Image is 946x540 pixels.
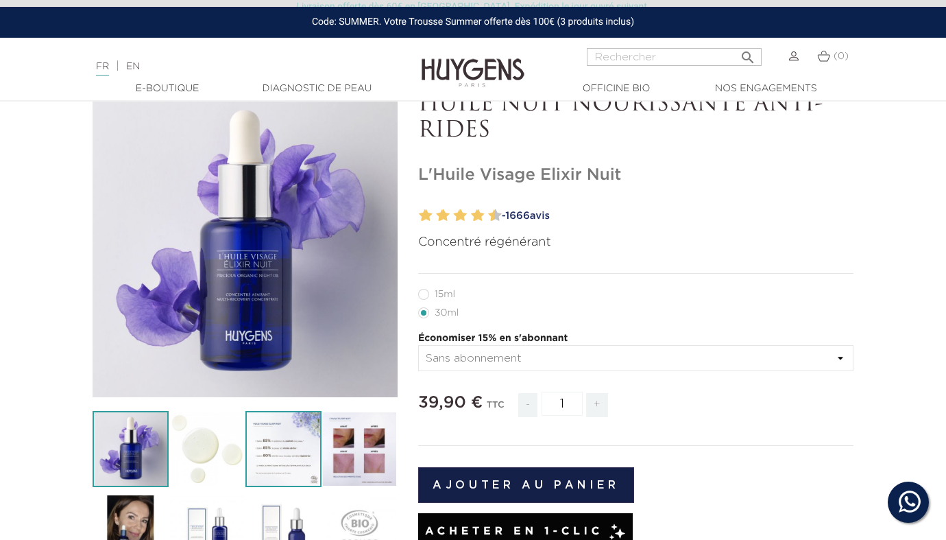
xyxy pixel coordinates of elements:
[451,206,456,226] label: 5
[457,206,467,226] label: 6
[418,289,472,300] label: 15ml
[422,206,433,226] label: 2
[418,165,853,185] h1: L'Huile Visage Elixir Nuit
[89,58,384,75] div: |
[487,390,505,427] div: TTC
[586,393,608,417] span: +
[418,331,853,346] p: Économiser 15% en s'abonnant
[418,92,853,145] p: HUILE NUIT NOURISSANTE ANTI-RIDES
[248,82,385,96] a: Diagnostic de peau
[497,206,853,226] a: -1666avis
[834,51,849,61] span: (0)
[697,82,834,96] a: Nos engagements
[418,307,475,318] label: 30ml
[439,206,450,226] label: 4
[548,82,685,96] a: Officine Bio
[416,206,421,226] label: 1
[485,206,490,226] label: 9
[96,62,109,76] a: FR
[99,82,236,96] a: E-Boutique
[418,467,634,503] button: Ajouter au panier
[492,206,502,226] label: 10
[418,395,483,411] span: 39,90 €
[736,44,760,62] button: 
[474,206,484,226] label: 8
[542,392,583,416] input: Quantité
[505,211,529,221] span: 1666
[93,411,169,487] img: L'Huile Visage Elixir Nuit
[587,48,762,66] input: Rechercher
[740,45,756,62] i: 
[422,36,524,89] img: Huygens
[468,206,473,226] label: 7
[126,62,140,71] a: EN
[418,233,853,252] p: Concentré régénérant
[518,393,537,417] span: -
[433,206,438,226] label: 3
